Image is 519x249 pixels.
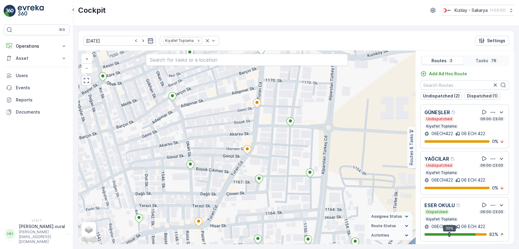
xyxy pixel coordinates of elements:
p: 78 [491,58,497,63]
button: Asset [4,52,69,64]
a: Add Ad Hoc Route [420,71,467,77]
img: logo [4,5,16,17]
p: Kıyafet Toplama [426,217,457,222]
p: 06 ECH 422 [461,177,485,183]
p: Routes & Tasks [408,134,414,165]
button: Settings [475,36,509,46]
p: 82 % [489,231,498,237]
p: Kızılay - Sakarya [455,7,488,13]
p: Undispatched [426,163,453,168]
summary: Route Status [369,221,412,231]
button: Dispatched (1) [465,92,500,100]
p: YAĞCILAR [424,155,449,162]
p: 06ECH422 [430,131,453,137]
img: Google [80,236,100,244]
a: Events [4,82,69,94]
p: Dispatched (1) [467,93,498,99]
p: 06:00-23:00 [480,210,504,214]
p: Undispatched (2) [423,93,460,99]
button: HH[PERSON_NAME].vural[PERSON_NAME][EMAIL_ADDRESS][DOMAIN_NAME] [4,223,69,244]
p: 0 % [492,138,498,145]
p: 06ECH422 [430,223,453,230]
p: [PERSON_NAME][EMAIL_ADDRESS][DOMAIN_NAME] [19,230,65,244]
p: Events [16,85,67,91]
a: Zoom Out [82,63,91,73]
a: Reports [4,94,69,106]
p: 06:00-23:00 [480,163,504,168]
p: ESER OKULU [424,202,455,209]
span: + [85,56,88,61]
p: Reports [16,97,67,103]
p: GÜNEŞLER [424,109,450,116]
span: Assignee Status [371,214,402,219]
span: v 1.51.1 [4,219,69,222]
a: Documents [4,106,69,118]
p: Users [16,73,67,79]
p: 06 ECH 422 [461,131,485,137]
p: 06:00-23:00 [480,117,504,121]
a: Zoom In [82,54,91,63]
p: 06ECH422 [430,177,453,183]
span: Route Status [371,223,396,228]
p: Routes [431,58,447,64]
div: Help Tooltip Icon [450,156,455,161]
input: dd/mm/yyyy [83,36,156,46]
p: 0 % [492,185,498,191]
p: Dispatched [426,210,448,214]
p: Asset [16,55,57,61]
div: Remove Kıyafet Toplama [195,38,202,43]
summary: Activities [369,231,412,240]
a: Open this area in Google Maps (opens a new window) [80,236,100,244]
span: − [85,65,88,70]
img: k%C4%B1z%C4%B1lay_DTAvauz.png [441,7,452,14]
div: HH [5,229,15,239]
p: 3 [449,58,453,63]
input: Search Routes [420,80,509,90]
p: [PERSON_NAME].vural [19,223,65,230]
div: Help Tooltip Icon [456,203,461,208]
p: Documents [16,109,67,115]
p: Kıyafet Toplama [426,124,457,129]
summary: Assignee Status [369,212,412,221]
p: Tasks [476,58,488,64]
p: Operations [16,43,57,49]
p: Cockpit [78,5,106,15]
div: Help Tooltip Icon [451,110,456,115]
p: ⌘B [59,27,65,32]
img: logo_light-DOdMpM7g.png [18,5,44,17]
p: 06 ECH 422 [461,223,485,230]
button: Undispatched (2) [420,92,462,100]
a: Layers [82,223,95,236]
button: Operations [4,40,69,52]
p: ( +03:00 ) [490,8,506,13]
div: 39% [443,225,456,232]
p: Undispatched [426,117,453,121]
span: Activities [371,233,389,238]
p: Settings [487,38,505,44]
div: Kıyafet Toplama [163,38,195,43]
a: Users [4,70,69,82]
button: Kızılay - Sakarya(+03:00) [441,5,514,16]
input: Search for tasks or a location [146,54,348,66]
p: Add Ad Hoc Route [429,71,467,77]
p: Kıyafet Toplama [426,170,457,175]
